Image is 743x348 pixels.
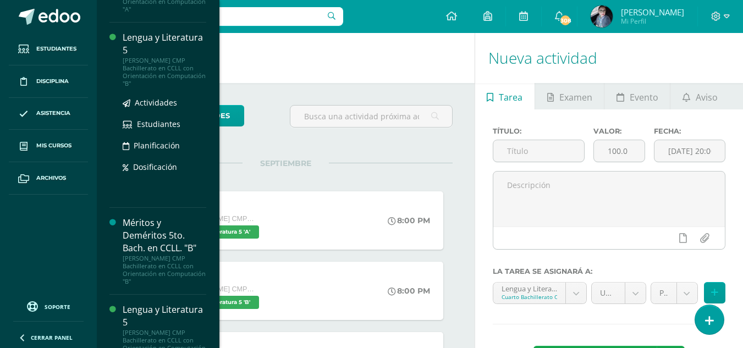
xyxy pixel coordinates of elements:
span: SEPTIEMBRE [243,158,329,168]
span: Aviso [696,84,718,111]
div: 8:00 PM [388,216,430,225]
span: Unidad 4 [600,283,617,303]
span: 308 [559,14,571,26]
a: Estudiantes [9,33,88,65]
div: Lengua y Literatura 5 [123,31,206,57]
input: Título [493,140,584,162]
span: Estudiantes [137,119,180,129]
span: Planificación [134,140,180,151]
label: Valor: [593,127,645,135]
a: Méritos y Deméritos 5to. Bach. en CCLL. "B"[PERSON_NAME] CMP Bachillerato en CCLL con Orientación... [123,217,206,285]
span: Estudiantes [36,45,76,53]
label: Fecha: [654,127,725,135]
span: Tarea [499,84,522,111]
span: Cerrar panel [31,334,73,341]
div: Méritos y Deméritos 5to. Bach. en CCLL. "B" [123,217,206,255]
input: Fecha de entrega [654,140,725,162]
span: Mi Perfil [621,16,684,26]
a: Estudiantes [123,118,206,130]
span: Actividades [135,97,177,108]
input: Puntos máximos [594,140,645,162]
label: La tarea se asignará a: [493,267,725,275]
a: Actividades [123,96,206,109]
h1: Nueva actividad [488,33,730,83]
span: Evento [630,84,658,111]
a: Dosificación [123,161,206,173]
div: [PERSON_NAME] CMP Bachillerato en CCLL con Orientación en Computación "B" [123,255,206,285]
span: [PERSON_NAME] [621,7,684,18]
a: Unidad 4 [592,283,646,303]
span: Asistencia [36,109,70,118]
div: Cuarto Bachillerato CMP Bachillerato en CCLL con Orientación en Computación [502,293,558,301]
input: Busca un usuario... [104,7,343,26]
a: Evento [604,83,670,109]
h1: Actividades [110,33,461,83]
a: Planificación [123,139,206,152]
span: Soporte [45,303,70,311]
div: 8:00 PM [388,286,430,296]
a: Aviso [670,83,729,109]
a: Parcial (10.0%) [651,283,697,303]
a: Examen [535,83,604,109]
img: 5a1be2d37ab1bca112ba1500486ab773.png [591,5,613,27]
a: Soporte [13,299,84,313]
div: Lengua y Literatura 5 [123,303,206,329]
a: Asistencia [9,98,88,130]
span: Parcial (10.0%) [659,283,668,303]
a: Mis cursos [9,130,88,162]
span: Disciplina [36,77,69,86]
div: [PERSON_NAME] CMP Bachillerato en CCLL con Orientación en Computación "B" [123,57,206,87]
label: Título: [493,127,585,135]
span: Mis cursos [36,141,71,150]
span: Examen [559,84,592,111]
input: Busca una actividad próxima aquí... [290,106,452,127]
a: Lengua y Literatura 5[PERSON_NAME] CMP Bachillerato en CCLL con Orientación en Computación "B" [123,31,206,87]
span: Archivos [36,174,66,183]
div: Lengua y Literatura 4 'C' [502,283,558,293]
span: Dosificación [133,162,177,172]
a: Lengua y Literatura 4 'C'Cuarto Bachillerato CMP Bachillerato en CCLL con Orientación en Computación [493,283,587,303]
a: Disciplina [9,65,88,98]
a: Archivos [9,162,88,195]
a: Tarea [475,83,535,109]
